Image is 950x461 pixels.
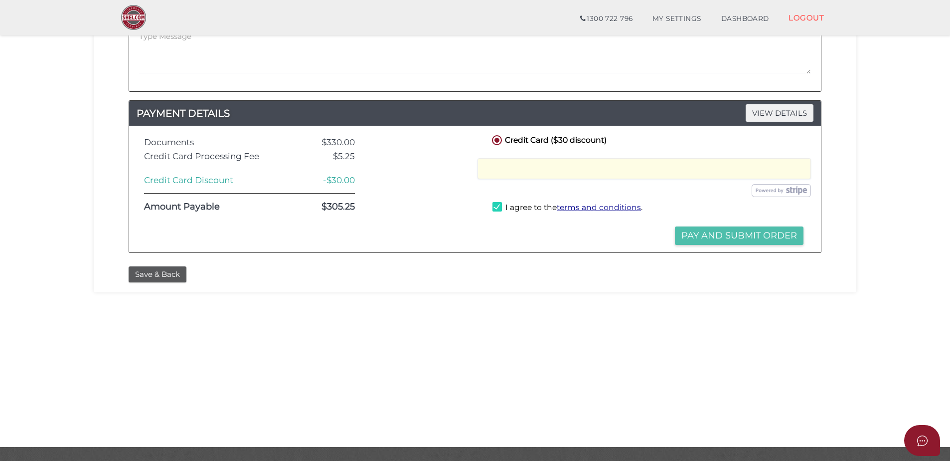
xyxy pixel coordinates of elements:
[129,266,186,283] button: Save & Back
[746,104,813,122] span: VIEW DETAILS
[492,202,642,215] label: I agree to the .
[642,9,711,29] a: MY SETTINGS
[129,105,821,121] h4: PAYMENT DETAILS
[484,164,804,173] iframe: Secure card payment input frame
[137,138,282,147] div: Documents
[752,184,811,197] img: stripe.png
[282,152,362,161] div: $5.25
[711,9,779,29] a: DASHBOARD
[137,202,282,212] div: Amount Payable
[557,203,641,212] a: terms and conditions
[570,9,642,29] a: 1300 722 796
[282,176,362,185] div: -$30.00
[137,152,282,161] div: Credit Card Processing Fee
[675,227,803,245] button: Pay and Submit Order
[779,7,834,28] a: LOGOUT
[129,105,821,121] a: PAYMENT DETAILSVIEW DETAILS
[490,133,607,146] label: Credit Card ($30 discount)
[282,202,362,212] div: $305.25
[904,425,940,456] button: Open asap
[282,138,362,147] div: $330.00
[137,176,282,185] div: Credit Card Discount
